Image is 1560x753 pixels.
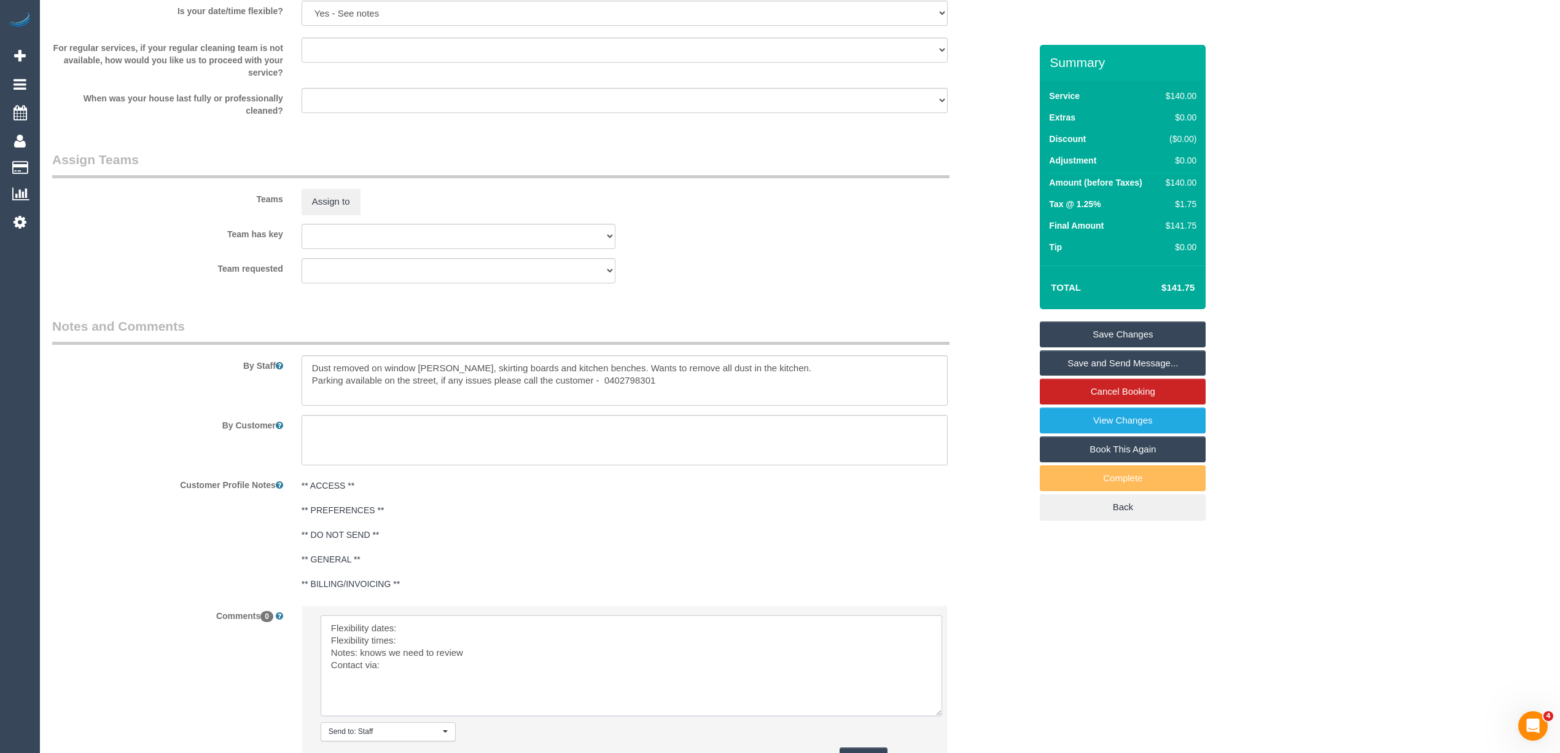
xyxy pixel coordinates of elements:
label: Is your date/time flexible? [43,1,292,17]
div: $1.75 [1161,198,1196,210]
span: 0 [260,611,273,622]
label: Amount (before Taxes) [1049,176,1142,189]
label: Team has key [43,224,292,240]
a: View Changes [1040,408,1206,433]
label: Service [1049,90,1080,102]
div: ($0.00) [1161,133,1196,145]
div: $0.00 [1161,154,1196,167]
a: Back [1040,494,1206,520]
label: By Customer [43,415,292,432]
label: Extras [1049,111,1075,124]
a: Save Changes [1040,321,1206,347]
label: Tax @ 1.25% [1049,198,1101,210]
div: $0.00 [1161,111,1196,124]
label: Team requested [43,258,292,275]
h4: $141.75 [1125,283,1195,293]
div: $140.00 [1161,176,1196,189]
label: Comments [43,605,292,622]
button: Send to: Staff [321,722,456,741]
label: By Staff [43,355,292,372]
label: Adjustment [1049,154,1096,167]
label: For regular services, if your regular cleaning team is not available, how would you like us to pr... [43,37,292,79]
iframe: Intercom live chat [1518,711,1548,741]
h3: Summary [1050,55,1199,69]
label: Customer Profile Notes [43,475,292,491]
label: Tip [1049,241,1062,253]
label: Discount [1049,133,1086,145]
label: Final Amount [1049,219,1104,232]
span: Send to: Staff [329,727,440,737]
a: Save and Send Message... [1040,350,1206,376]
a: Book This Again [1040,436,1206,462]
strong: Total [1051,282,1081,293]
label: When was your house last fully or professionally cleaned? [43,88,292,117]
img: Automaid Logo [7,12,32,30]
div: $0.00 [1161,241,1196,253]
legend: Assign Teams [52,151,950,178]
div: $140.00 [1161,90,1196,102]
a: Cancel Booking [1040,379,1206,404]
div: $141.75 [1161,219,1196,232]
label: Teams [43,189,292,205]
legend: Notes and Comments [52,317,950,345]
button: Assign to [302,189,361,215]
span: 4 [1543,711,1553,721]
